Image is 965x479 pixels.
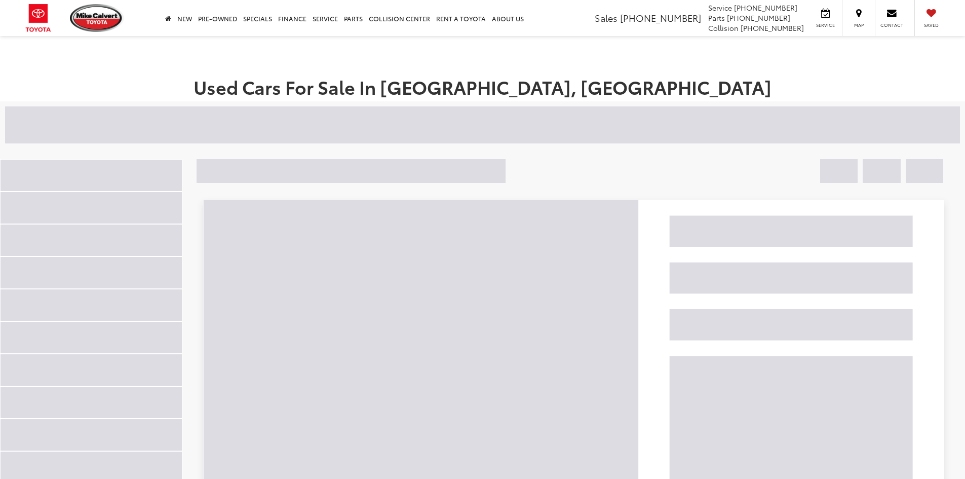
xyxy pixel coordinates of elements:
img: Mike Calvert Toyota [70,4,124,32]
span: [PHONE_NUMBER] [620,11,701,24]
span: Saved [920,22,942,28]
span: Contact [880,22,903,28]
span: [PHONE_NUMBER] [727,13,790,23]
span: Service [814,22,837,28]
span: [PHONE_NUMBER] [734,3,797,13]
span: Parts [708,13,725,23]
span: Sales [595,11,617,24]
span: Map [847,22,870,28]
span: Service [708,3,732,13]
span: Collision [708,23,739,33]
span: [PHONE_NUMBER] [741,23,804,33]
